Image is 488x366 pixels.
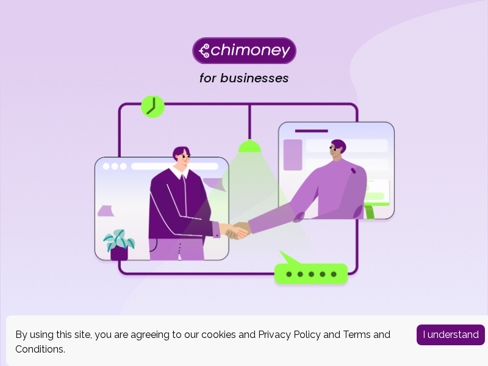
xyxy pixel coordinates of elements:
button: Accept cookies [417,325,485,345]
img: Chimoney for businesses [192,37,296,64]
h4: for businesses [199,71,289,86]
div: By using this site, you are agreeing to our cookies and and . [15,328,398,357]
img: for businesses [91,96,396,288]
a: Privacy Policy [258,329,321,340]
